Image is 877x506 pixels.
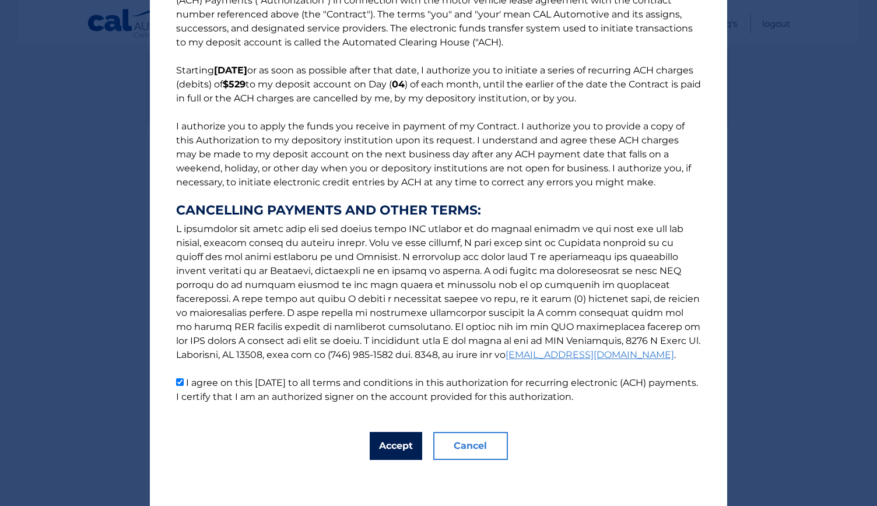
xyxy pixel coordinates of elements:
strong: CANCELLING PAYMENTS AND OTHER TERMS: [176,203,701,217]
button: Cancel [433,432,508,460]
b: [DATE] [214,65,247,76]
b: $529 [223,79,245,90]
label: I agree on this [DATE] to all terms and conditions in this authorization for recurring electronic... [176,377,698,402]
a: [EMAIL_ADDRESS][DOMAIN_NAME] [506,349,674,360]
button: Accept [370,432,422,460]
b: 04 [392,79,405,90]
